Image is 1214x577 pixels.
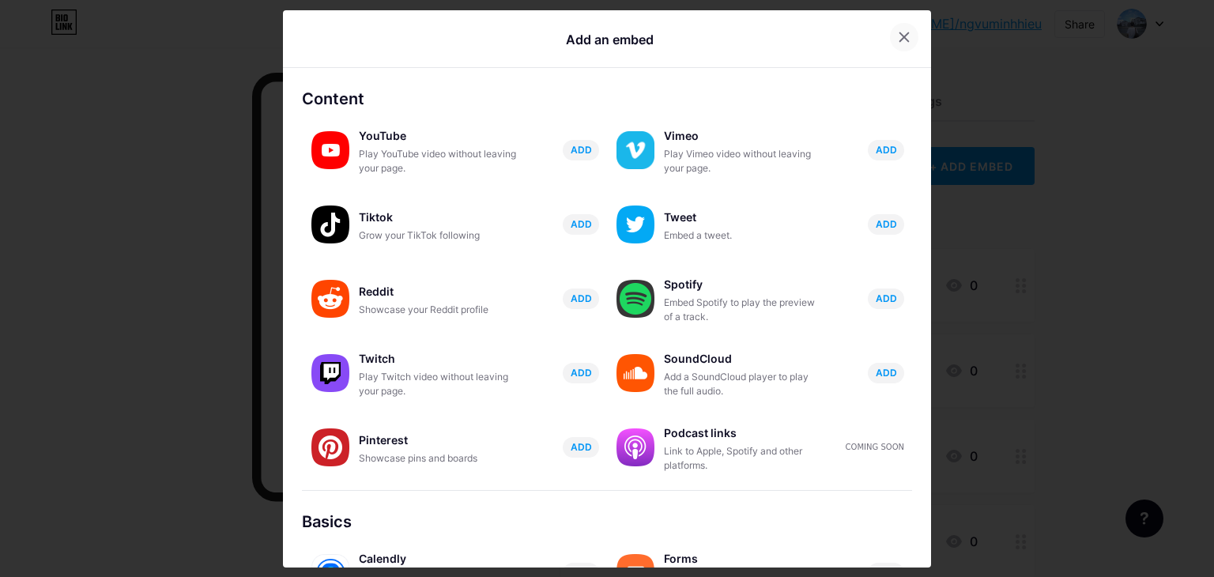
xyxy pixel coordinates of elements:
div: Tweet [664,206,822,228]
img: vimeo [616,131,654,169]
img: youtube [311,131,349,169]
img: pinterest [311,428,349,466]
img: twitch [311,354,349,392]
div: Link to Apple, Spotify and other platforms. [664,444,822,473]
div: SoundCloud [664,348,822,370]
div: Play Vimeo video without leaving your page. [664,147,822,175]
div: Add an embed [566,30,654,49]
img: spotify [616,280,654,318]
div: Play YouTube video without leaving your page. [359,147,517,175]
button: ADD [563,288,599,309]
span: ADD [876,217,897,231]
span: ADD [571,440,592,454]
div: Grow your TikTok following [359,228,517,243]
div: Coming soon [846,441,904,453]
div: Content [302,87,912,111]
div: Pinterest [359,429,517,451]
div: Calendly [359,548,517,570]
div: YouTube [359,125,517,147]
button: ADD [868,214,904,235]
div: Twitch [359,348,517,370]
span: ADD [876,143,897,157]
button: ADD [868,363,904,383]
button: ADD [868,288,904,309]
img: soundcloud [616,354,654,392]
span: ADD [876,292,897,305]
div: Add a SoundCloud player to play the full audio. [664,370,822,398]
button: ADD [563,140,599,160]
img: reddit [311,280,349,318]
button: ADD [563,437,599,458]
div: Reddit [359,281,517,303]
div: Spotify [664,273,822,296]
div: Basics [302,510,912,534]
div: Vimeo [664,125,822,147]
div: Play Twitch video without leaving your page. [359,370,517,398]
div: Tiktok [359,206,517,228]
div: Embed Spotify to play the preview of a track. [664,296,822,324]
span: ADD [571,217,592,231]
div: Showcase pins and boards [359,451,517,466]
div: Podcast links [664,422,822,444]
img: twitter [616,206,654,243]
button: ADD [563,363,599,383]
span: ADD [876,366,897,379]
span: ADD [571,292,592,305]
span: ADD [571,143,592,157]
button: ADD [563,214,599,235]
img: tiktok [311,206,349,243]
div: Showcase your Reddit profile [359,303,517,317]
div: Forms [664,548,822,570]
span: ADD [571,366,592,379]
button: ADD [868,140,904,160]
div: Embed a tweet. [664,228,822,243]
img: podcastlinks [616,428,654,466]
